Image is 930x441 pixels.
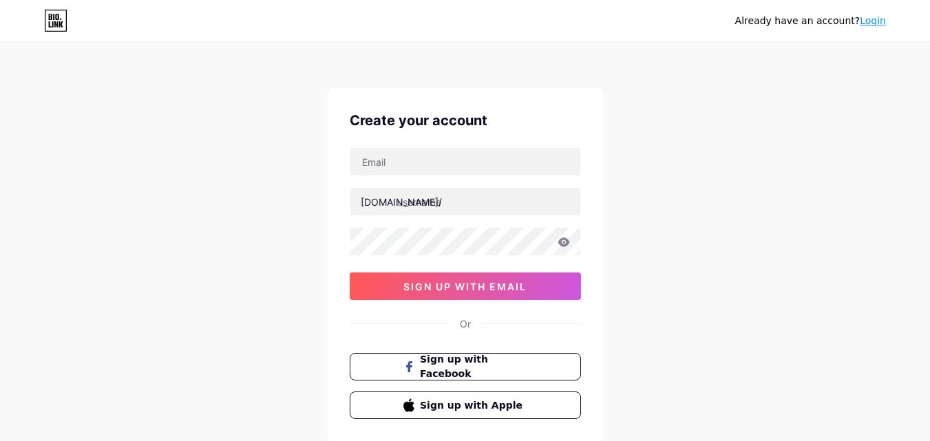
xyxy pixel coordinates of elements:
span: Sign up with Apple [420,398,527,413]
span: Sign up with Facebook [420,352,527,381]
button: sign up with email [350,272,581,300]
button: Sign up with Apple [350,391,581,419]
div: Create your account [350,110,581,131]
input: Email [350,148,580,175]
a: Login [860,15,886,26]
input: username [350,188,580,215]
div: Or [460,316,471,331]
div: Already have an account? [735,14,886,28]
span: sign up with email [403,281,527,292]
div: [DOMAIN_NAME]/ [361,195,442,209]
button: Sign up with Facebook [350,353,581,380]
